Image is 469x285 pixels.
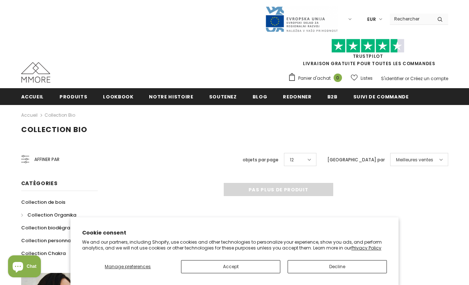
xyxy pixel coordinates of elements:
a: S'identifier [381,75,404,82]
a: Créez un compte [410,75,448,82]
a: Accueil [21,88,44,105]
span: Manage preferences [105,263,151,270]
button: Decline [288,260,387,273]
span: Accueil [21,93,44,100]
span: Catégories [21,180,58,187]
a: Suivi de commande [353,88,409,105]
span: soutenez [209,93,237,100]
button: Accept [181,260,280,273]
span: Collection de bois [21,199,65,206]
label: [GEOGRAPHIC_DATA] par [327,156,385,164]
h2: Cookie consent [82,229,387,237]
label: objets par page [243,156,278,164]
a: Redonner [283,88,311,105]
a: Collection Chakra [21,247,66,260]
a: Collection personnalisée [21,234,82,247]
a: Collection biodégradable [21,221,84,234]
p: We and our partners, including Shopify, use cookies and other technologies to personalize your ex... [82,239,387,251]
span: Lookbook [103,93,133,100]
input: Search Site [390,14,432,24]
span: Collection Organika [27,211,76,218]
span: EUR [367,16,376,23]
a: Blog [253,88,268,105]
a: Produits [59,88,87,105]
span: Redonner [283,93,311,100]
a: Privacy Policy [351,245,381,251]
a: Lookbook [103,88,133,105]
a: TrustPilot [353,53,383,59]
span: Meilleures ventes [396,156,433,164]
span: LIVRAISON GRATUITE POUR TOUTES LES COMMANDES [288,42,448,67]
img: Cas MMORE [21,62,50,83]
a: soutenez [209,88,237,105]
span: Affiner par [34,155,59,164]
span: Collection biodégradable [21,224,84,231]
a: Listes [351,72,373,85]
span: Produits [59,93,87,100]
a: B2B [327,88,338,105]
a: Notre histoire [149,88,193,105]
span: Collection Bio [21,124,87,135]
span: Suivi de commande [353,93,409,100]
a: Panier d'achat 0 [288,73,346,84]
a: Accueil [21,111,38,120]
span: B2B [327,93,338,100]
span: Collection Chakra [21,250,66,257]
span: 12 [290,156,294,164]
a: Collection de bois [21,196,65,209]
span: Panier d'achat [298,75,331,82]
span: Blog [253,93,268,100]
inbox-online-store-chat: Shopify online store chat [6,255,43,279]
img: Javni Razpis [265,6,338,33]
span: Notre histoire [149,93,193,100]
span: Listes [361,75,373,82]
span: Collection personnalisée [21,237,82,244]
a: Collection Bio [45,112,75,118]
span: or [405,75,409,82]
a: Collection Organika [21,209,76,221]
a: Javni Razpis [265,16,338,22]
img: Faites confiance aux étoiles pilotes [331,39,404,53]
button: Manage preferences [82,260,174,273]
span: 0 [334,74,342,82]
